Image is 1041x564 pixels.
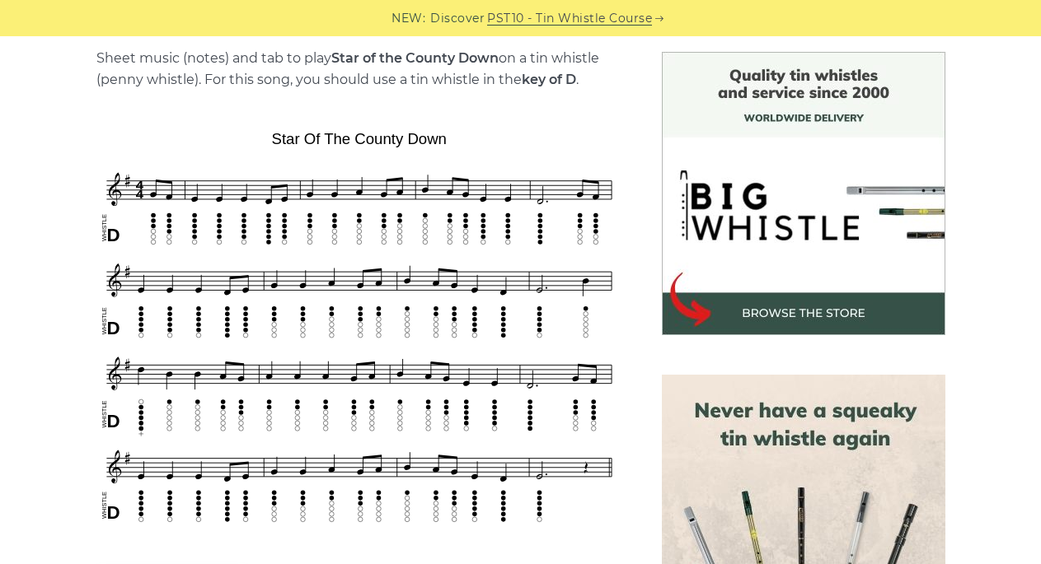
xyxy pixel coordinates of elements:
span: Discover [430,9,485,28]
img: Star of the County Down Tin Whistle Tab & Sheet Music [96,124,622,533]
strong: Star of the County Down [331,50,499,66]
strong: key of D [522,72,576,87]
p: Sheet music (notes) and tab to play on a tin whistle (penny whistle). For this song, you should u... [96,48,622,91]
img: BigWhistle Tin Whistle Store [662,52,945,335]
a: PST10 - Tin Whistle Course [487,9,652,28]
span: NEW: [392,9,425,28]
